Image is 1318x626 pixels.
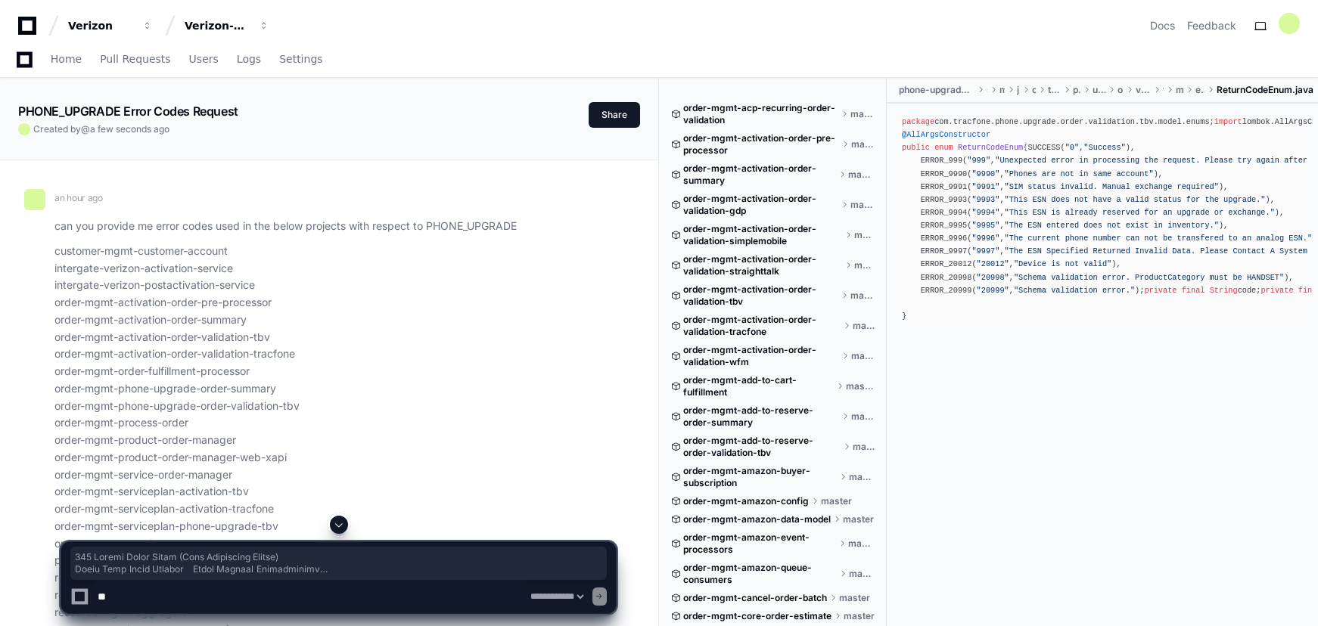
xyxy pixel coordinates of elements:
[185,18,250,33] div: Verizon-Clarify-Order-Management
[854,229,875,241] span: master
[1083,143,1125,152] span: "Success"
[54,218,616,235] p: can you provide me error codes used in the below projects with respect to PHONE_UPGRADE
[75,551,602,575] span: 345 Loremi Dolor Sitam (Cons Adipiscing Elitse) Doeiu Temp Incid Utlabor Etdol Magnaal Enimadmini...
[100,42,170,77] a: Pull Requests
[853,441,875,453] span: master
[850,199,875,211] span: master
[683,374,834,398] span: order-mgmt-add-to-cart-fulfillment
[1118,84,1124,96] span: order
[899,84,975,96] span: phone-upgrade-order-validation-tbv
[683,404,839,429] span: order-mgmt-add-to-reserve-order-summary
[934,143,953,152] span: enum
[237,42,261,77] a: Logs
[843,513,874,525] span: master
[1260,286,1293,295] span: private
[1150,18,1175,33] a: Docs
[683,435,841,459] span: order-mgmt-add-to-reserve-order-validation-tbv
[1032,84,1036,96] span: com
[1195,84,1205,96] span: enums
[1093,84,1105,96] span: upgrade
[971,221,999,230] span: "9995"
[971,169,999,178] span: "9990"
[934,143,1027,152] span: {
[1210,286,1238,295] span: String
[1014,286,1135,295] span: "Schema validation error."
[846,380,875,392] span: master
[683,513,831,525] span: order-mgmt-amazon-data-model
[821,495,852,507] span: master
[62,12,159,39] button: Verizon
[1014,273,1284,282] span: "Schema validation error. ProductCategory must be HANDSET"
[850,108,875,120] span: master
[902,116,1303,323] div: com.tracfone.phone.upgrade.order.validation.tbv.model.enums; lombok.AllArgsConstructor; [GEOGRAPH...
[958,143,1023,152] span: ReturnCodeEnum
[1217,84,1313,96] span: ReturnCodeEnum.java
[1005,195,1266,204] span: "This ESN does not have a valid status for the upgrade."
[971,182,999,191] span: "9991"
[1014,259,1111,268] span: "Device is not valid"
[1176,84,1183,96] span: model
[54,192,103,203] span: an hour ago
[999,84,1004,96] span: main
[683,132,839,156] span: order-mgmt-activation-order-pre-processor
[683,314,841,338] span: order-mgmt-activation-order-validation-tracfone
[1182,286,1205,295] span: final
[189,54,219,64] span: Users
[1005,169,1154,178] span: "Phones are not in same account"
[967,156,990,165] span: "999"
[683,163,836,187] span: order-mgmt-activation-order-summary
[977,273,1009,282] span: "20998"
[1048,84,1061,96] span: tracfone
[1065,143,1079,152] span: "0"
[683,284,838,308] span: order-mgmt-activation-order-validation-tbv
[683,193,838,217] span: order-mgmt-activation-order-validation-gdp
[683,344,839,368] span: order-mgmt-activation-order-validation-wfm
[51,42,82,77] a: Home
[1073,84,1080,96] span: phone
[1005,234,1313,243] span: "The current phone number can not be transfered to an analog ESN."
[1214,117,1242,126] span: import
[33,123,169,135] span: Created by
[189,42,219,77] a: Users
[1163,84,1164,96] span: tbv
[1270,576,1310,617] iframe: Open customer support
[683,223,842,247] span: order-mgmt-activation-order-validation-simplemobile
[589,102,640,128] button: Share
[90,123,169,135] span: a few seconds ago
[279,54,322,64] span: Settings
[1005,208,1275,217] span: "This ESN is already reserved for an upgrade or exchange."
[100,54,170,64] span: Pull Requests
[971,208,999,217] span: "9994"
[849,471,875,483] span: master
[1144,286,1177,295] span: private
[18,104,238,119] app-text-character-animate: PHONE_UPGRADE Error Codes Request
[683,253,842,277] span: order-mgmt-activation-order-validation-straighttalk
[902,130,990,139] span: @AllArgsConstructor
[977,259,1009,268] span: "20012"
[279,42,322,77] a: Settings
[971,246,999,256] span: "9997"
[51,54,82,64] span: Home
[851,350,875,362] span: master
[68,18,133,33] div: Verizon
[1187,18,1236,33] button: Feedback
[237,54,261,64] span: Logs
[853,320,875,332] span: master
[851,411,875,423] span: master
[902,143,930,152] span: public
[854,259,875,271] span: master
[902,117,934,126] span: package
[971,234,999,243] span: "9996"
[850,290,875,302] span: master
[977,286,1009,295] span: "20999"
[1136,84,1151,96] span: validation
[971,195,999,204] span: "9993"
[1005,182,1219,191] span: "SIM status invalid. Manual exchange required"
[1005,221,1219,230] span: "The ESN entered does not exist in inventory."
[851,138,875,150] span: master
[81,123,90,135] span: @
[848,169,875,181] span: master
[683,465,837,489] span: order-mgmt-amazon-buyer-subscription
[179,12,275,39] button: Verizon-Clarify-Order-Management
[987,84,988,96] span: src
